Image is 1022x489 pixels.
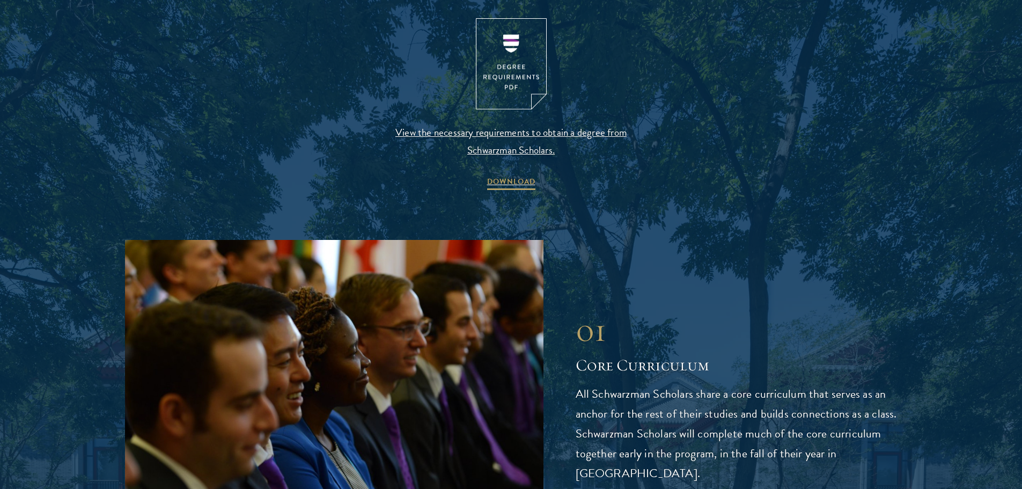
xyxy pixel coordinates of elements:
span: View the necessary requirements to obtain a degree from Schwarzman Scholars. [385,123,637,159]
span: DOWNLOAD [487,175,535,192]
div: 01 [576,311,898,349]
a: View the necessary requirements to obtain a degree from Schwarzman Scholars. DOWNLOAD [385,18,637,192]
p: All Schwarzman Scholars share a core curriculum that serves as an anchor for the rest of their st... [576,384,898,484]
h2: Core Curriculum [576,355,898,376]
